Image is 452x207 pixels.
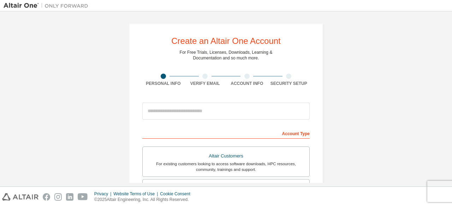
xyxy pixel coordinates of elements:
div: Cookie Consent [160,191,194,197]
div: For existing customers looking to access software downloads, HPC resources, community, trainings ... [147,161,305,172]
div: Website Terms of Use [113,191,160,197]
img: facebook.svg [43,193,50,201]
div: Altair Customers [147,151,305,161]
div: Security Setup [268,81,310,86]
img: linkedin.svg [66,193,73,201]
div: Verify Email [184,81,226,86]
p: © 2025 Altair Engineering, Inc. All Rights Reserved. [94,197,195,203]
div: Account Info [226,81,268,86]
div: Account Type [142,127,310,139]
img: youtube.svg [78,193,88,201]
img: altair_logo.svg [2,193,38,201]
img: instagram.svg [54,193,62,201]
img: Altair One [4,2,92,9]
div: Create an Altair One Account [171,37,281,45]
div: For Free Trials, Licenses, Downloads, Learning & Documentation and so much more. [180,50,273,61]
div: Privacy [94,191,113,197]
div: Personal Info [142,81,184,86]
